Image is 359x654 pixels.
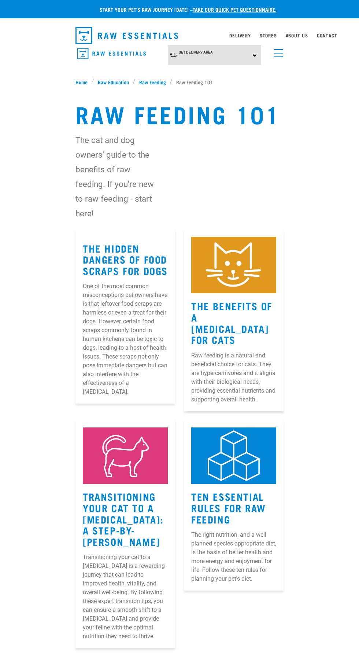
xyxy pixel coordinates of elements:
[75,78,284,86] nav: breadcrumbs
[75,27,178,44] img: Raw Essentials Logo
[98,78,129,86] span: Raw Education
[70,24,289,47] nav: dropdown navigation
[83,282,168,396] p: One of the most common misconceptions pet owners have is that leftover food scraps are harmless o...
[83,553,168,641] p: Transitioning your cat to a [MEDICAL_DATA] is a rewarding journey that can lead to improved healt...
[191,530,276,583] p: The right nutrition, and a well planned species-appropriate diet, is the basis of better health a...
[75,78,88,86] span: Home
[136,78,170,86] a: Raw Feeding
[75,100,284,127] h1: Raw Feeding 101
[317,34,337,37] a: Contact
[286,34,308,37] a: About Us
[191,351,276,404] p: Raw feeding is a natural and beneficial choice for cats. They are hypercarnivores and it aligns w...
[191,237,276,294] img: Instagram_Core-Brand_Wildly-Good-Nutrition-2.jpg
[83,493,164,544] a: Transitioning Your Cat to a [MEDICAL_DATA]: A Step-by-[PERSON_NAME]
[179,50,213,54] span: Set Delivery Area
[139,78,166,86] span: Raw Feeding
[191,493,266,521] a: Ten Essential Rules for Raw Feeding
[260,34,277,37] a: Stores
[170,52,177,58] img: van-moving.png
[75,78,92,86] a: Home
[193,8,277,11] a: take our quick pet questionnaire.
[83,245,168,273] a: The Hidden Dangers of Food Scraps for Dogs
[83,427,168,484] img: Instagram_Core-Brand_Wildly-Good-Nutrition-13.jpg
[191,427,276,484] img: 1.jpg
[94,78,133,86] a: Raw Education
[77,48,146,59] img: Raw Essentials Logo
[191,303,272,342] a: The Benefits Of A [MEDICAL_DATA] For Cats
[229,34,251,37] a: Delivery
[75,133,159,221] p: The cat and dog owners' guide to the benefits of raw feeding. If you're new to raw feeding - star...
[270,45,284,58] a: menu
